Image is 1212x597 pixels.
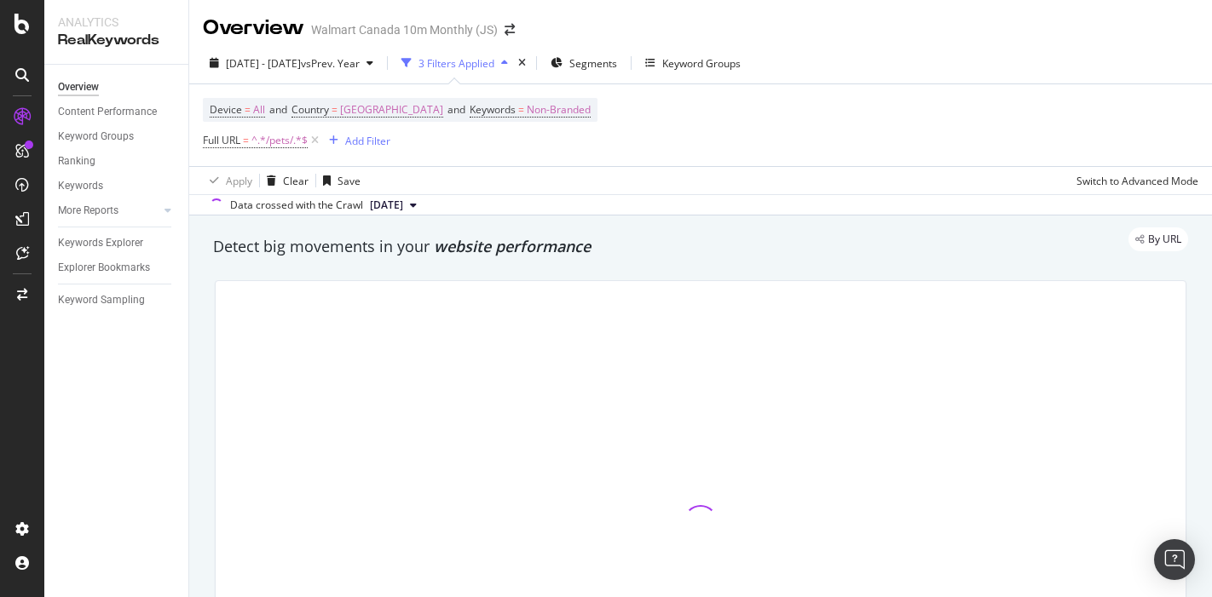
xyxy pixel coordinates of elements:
span: [GEOGRAPHIC_DATA] [340,98,443,122]
div: Data crossed with the Crawl [230,198,363,213]
button: Add Filter [322,130,390,151]
span: = [518,102,524,117]
div: Apply [226,174,252,188]
a: Keywords [58,177,176,195]
button: Segments [544,49,624,77]
div: Content Performance [58,103,157,121]
span: and [269,102,287,117]
div: 3 Filters Applied [418,56,494,71]
button: [DATE] - [DATE]vsPrev. Year [203,49,380,77]
a: More Reports [58,202,159,220]
span: Non-Branded [527,98,591,122]
a: Ranking [58,152,176,170]
div: RealKeywords [58,31,175,50]
div: Keywords Explorer [58,234,143,252]
button: Keyword Groups [638,49,747,77]
button: Apply [203,167,252,194]
div: Keywords [58,177,103,195]
div: Overview [58,78,99,96]
button: 3 Filters Applied [395,49,515,77]
div: Switch to Advanced Mode [1076,174,1198,188]
div: Save [338,174,361,188]
span: = [243,133,249,147]
a: Explorer Bookmarks [58,259,176,277]
div: Add Filter [345,134,390,148]
button: Save [316,167,361,194]
span: Country [291,102,329,117]
div: Explorer Bookmarks [58,259,150,277]
span: = [332,102,338,117]
span: 2025 Aug. 15th [370,198,403,213]
button: Clear [260,167,309,194]
span: All [253,98,265,122]
a: Content Performance [58,103,176,121]
a: Overview [58,78,176,96]
span: Full URL [203,133,240,147]
div: Ranking [58,152,95,170]
div: Open Intercom Messenger [1154,539,1195,580]
span: Segments [569,56,617,71]
div: Overview [203,14,304,43]
div: Keyword Groups [58,128,134,146]
div: times [515,55,529,72]
div: Analytics [58,14,175,31]
a: Keywords Explorer [58,234,176,252]
span: [DATE] - [DATE] [226,56,301,71]
span: ^.*/pets/.*$ [251,129,308,152]
button: Switch to Advanced Mode [1070,167,1198,194]
span: = [245,102,251,117]
div: Walmart Canada 10m Monthly (JS) [311,21,498,38]
div: More Reports [58,202,118,220]
div: Keyword Sampling [58,291,145,309]
span: Device [210,102,242,117]
span: and [447,102,465,117]
button: [DATE] [363,195,424,215]
div: legacy label [1128,227,1188,251]
a: Keyword Groups [58,128,176,146]
a: Keyword Sampling [58,291,176,309]
span: Keywords [470,102,516,117]
div: Clear [283,174,309,188]
div: Keyword Groups [662,56,741,71]
span: By URL [1148,234,1181,244]
div: arrow-right-arrow-left [505,24,515,36]
span: vs Prev. Year [301,56,360,71]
